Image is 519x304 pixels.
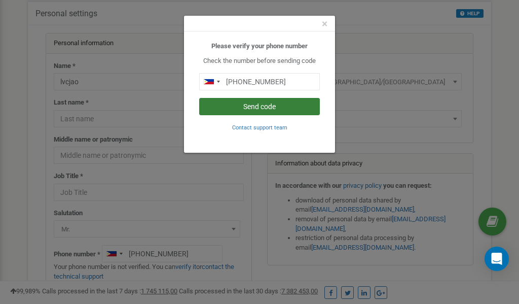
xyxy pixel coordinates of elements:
[200,74,223,90] div: Telephone country code
[199,56,320,66] p: Check the number before sending code
[232,123,287,131] a: Contact support team
[322,19,327,29] button: Close
[232,124,287,131] small: Contact support team
[199,98,320,115] button: Send code
[485,247,509,271] div: Open Intercom Messenger
[199,73,320,90] input: 0905 123 4567
[211,42,308,50] b: Please verify your phone number
[322,18,327,30] span: ×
